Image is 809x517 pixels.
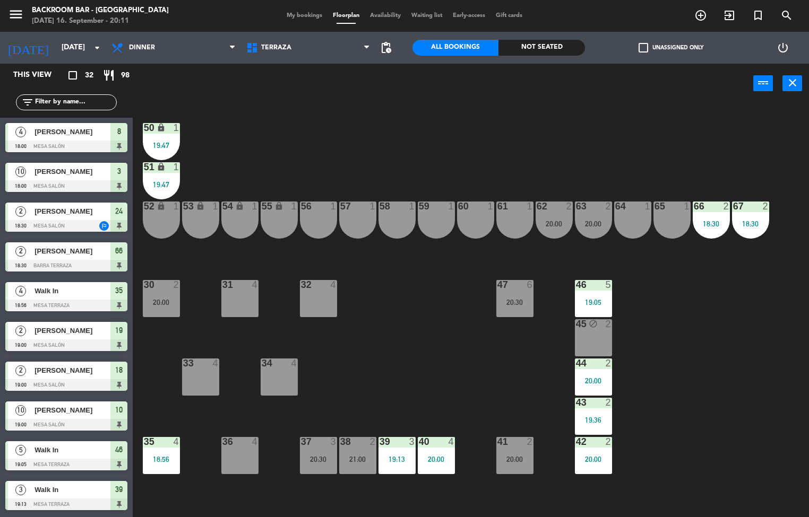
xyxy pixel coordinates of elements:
span: 10 [115,404,123,416]
span: 98 [121,69,130,82]
div: 3 [330,437,337,446]
i: block [589,319,598,328]
button: menu [8,6,24,26]
div: [DATE] 16. September - 20:11 [32,16,169,27]
div: 4 [291,358,297,368]
span: Dinner [129,44,155,51]
span: [PERSON_NAME] [35,126,110,137]
i: turned_in_not [752,9,764,22]
span: 46 [115,443,123,456]
div: 47 [497,280,498,290]
i: power_input [757,76,770,89]
div: 1 [291,201,297,211]
input: Filter by name... [34,97,116,108]
label: Unassigned only [639,43,703,52]
span: 32 [85,69,93,82]
div: 3 [409,437,415,446]
div: 20:00 [536,220,573,227]
div: 2 [605,358,612,368]
div: 2 [173,280,179,290]
div: 1 [487,201,494,211]
span: Availability [365,13,406,19]
div: 4 [252,280,258,290]
div: 1 [330,201,337,211]
div: 21:00 [339,455,376,463]
span: 2 [15,206,26,217]
div: 20:30 [300,455,337,463]
div: 2 [605,319,612,329]
span: Walk In [35,285,110,296]
div: All Bookings [412,40,498,56]
span: Gift cards [490,13,528,19]
i: search [780,9,793,22]
span: [PERSON_NAME] [35,206,110,217]
span: 2 [15,365,26,376]
div: 4 [448,437,454,446]
span: Walk In [35,484,110,495]
span: [PERSON_NAME] [35,166,110,177]
div: 1 [448,201,454,211]
i: lock [235,201,244,211]
span: 3 [15,485,26,495]
div: 2 [605,437,612,446]
span: 3 [117,165,121,178]
i: lock [274,201,283,211]
i: arrow_drop_down [91,41,104,54]
i: restaurant [102,69,115,82]
div: Not seated [498,40,584,56]
span: 10 [15,405,26,416]
button: power_input [753,75,773,91]
div: 1 [684,201,690,211]
div: 53 [183,201,184,211]
div: 2 [527,437,533,446]
div: 4 [330,280,337,290]
span: [PERSON_NAME] [35,365,110,376]
div: 20:00 [575,455,612,463]
div: 20:00 [575,220,612,227]
div: 61 [497,201,498,211]
span: SEARCH [772,6,801,24]
span: Special reservation [744,6,772,24]
span: Early-access [447,13,490,19]
div: 2 [723,201,729,211]
i: menu [8,6,24,22]
div: 1 [644,201,651,211]
div: Backroom Bar - [GEOGRAPHIC_DATA] [32,5,169,16]
i: filter_list [21,96,34,109]
div: 38 [340,437,341,446]
i: lock [157,201,166,211]
div: 18:56 [143,455,180,463]
span: Waiting list [406,13,447,19]
div: 19:13 [378,455,416,463]
div: 18:30 [693,220,730,227]
i: close [786,76,799,89]
div: 1 [252,201,258,211]
div: 1 [173,123,179,133]
span: check_box_outline_blank [639,43,648,52]
div: 39 [380,437,380,446]
div: 6 [527,280,533,290]
button: close [782,75,802,91]
i: exit_to_app [723,9,736,22]
div: 66 [694,201,694,211]
div: 18:30 [732,220,769,227]
div: 20:00 [496,455,533,463]
div: 4 [212,358,219,368]
div: 65 [655,201,655,211]
div: 20:00 [143,299,180,306]
span: 10 [15,167,26,177]
i: lock [157,162,166,171]
div: 1 [369,201,376,211]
